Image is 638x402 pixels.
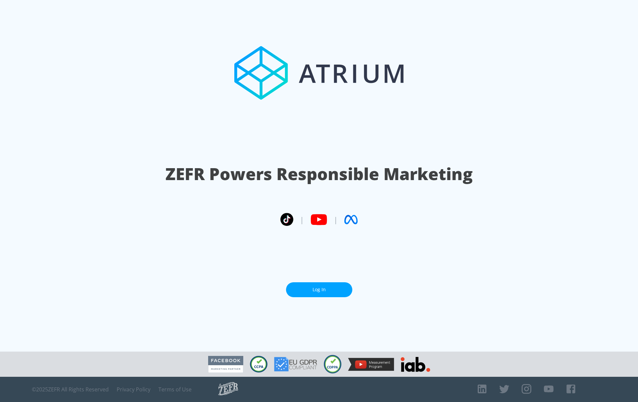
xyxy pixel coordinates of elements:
img: Facebook Marketing Partner [208,356,243,373]
a: Privacy Policy [117,386,150,393]
a: Terms of Use [158,386,192,393]
img: GDPR Compliant [274,357,317,371]
img: COPPA Compliant [324,355,341,373]
h1: ZEFR Powers Responsible Marketing [165,163,473,185]
img: YouTube Measurement Program [348,358,394,371]
span: | [300,215,304,225]
span: © 2025 ZEFR All Rights Reserved [32,386,109,393]
img: IAB [401,357,430,372]
img: CCPA Compliant [250,356,267,372]
span: | [334,215,338,225]
a: Log In [286,282,352,297]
